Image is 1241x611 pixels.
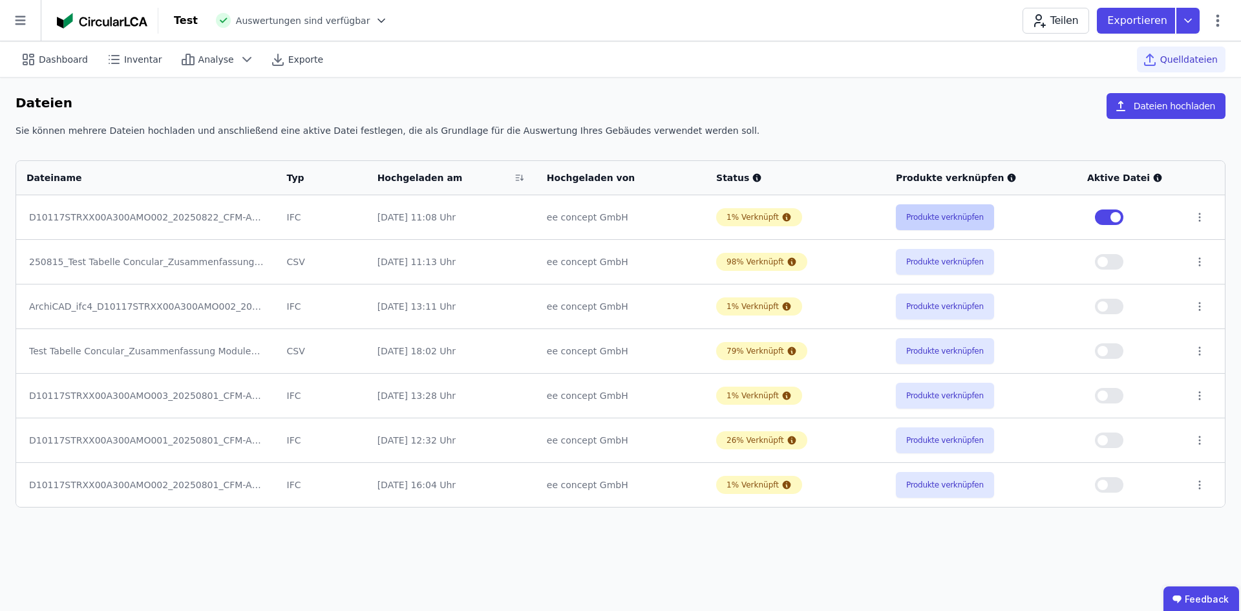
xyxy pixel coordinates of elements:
[547,171,679,184] div: Hochgeladen von
[287,211,357,224] div: IFC
[29,478,264,491] div: D10117STRXX00A300AMO002_20250801_CFM-ALL.ifc
[896,204,994,230] button: Produkte verknüpfen
[896,249,994,275] button: Produkte verknüpfen
[896,171,1066,184] div: Produkte verknüpfen
[547,345,695,358] div: ee concept GmbH
[377,255,526,268] div: [DATE] 11:13 Uhr
[547,211,695,224] div: ee concept GmbH
[198,53,234,66] span: Analyse
[727,301,779,312] div: 1% Verknüpft
[124,53,162,66] span: Inventar
[377,211,526,224] div: [DATE] 11:08 Uhr
[16,93,72,114] h6: Dateien
[287,255,357,268] div: CSV
[1107,93,1225,119] button: Dateien hochladen
[896,338,994,364] button: Produkte verknüpfen
[896,383,994,409] button: Produkte verknüpfen
[727,480,779,490] div: 1% Verknüpft
[547,389,695,402] div: ee concept GmbH
[287,345,357,358] div: CSV
[547,300,695,313] div: ee concept GmbH
[16,124,1225,147] div: Sie können mehrere Dateien hochladen und anschließend eine aktive Datei festlegen, die als Grundl...
[29,255,264,268] div: 250815_Test Tabelle Concular_Zusammenfassung Module_genauer(1).xlsx
[287,389,357,402] div: IFC
[727,257,784,267] div: 98% Verknüpft
[29,434,264,447] div: D10117STRXX00A300AMO001_20250801_CFM-ALL.ifc
[377,171,510,184] div: Hochgeladen am
[288,53,323,66] span: Exporte
[29,300,264,313] div: ArchiCAD_ifc4_D10117STRXX00A300AMO002_20250801_CFM-ALL.ifc
[1160,53,1218,66] span: Quelldateien
[716,171,875,184] div: Status
[377,478,526,491] div: [DATE] 16:04 Uhr
[1107,13,1170,28] p: Exportieren
[896,294,994,319] button: Produkte verknüpfen
[287,434,357,447] div: IFC
[727,435,784,445] div: 26% Verknüpft
[1087,171,1173,184] div: Aktive Datei
[547,478,695,491] div: ee concept GmbH
[727,212,779,222] div: 1% Verknüpft
[57,13,147,28] img: Concular
[377,434,526,447] div: [DATE] 12:32 Uhr
[29,389,264,402] div: D10117STRXX00A300AMO003_20250801_CFM-ALL.ifc
[547,255,695,268] div: ee concept GmbH
[29,211,264,224] div: D10117STRXX00A300AMO002_20250822_CFM-ALL.ifc
[287,300,357,313] div: IFC
[1023,8,1089,34] button: Teilen
[547,434,695,447] div: ee concept GmbH
[377,345,526,358] div: [DATE] 18:02 Uhr
[287,171,341,184] div: Typ
[39,53,88,66] span: Dashboard
[29,345,264,358] div: Test Tabelle Concular_Zusammenfassung Module(4).xlsx
[377,389,526,402] div: [DATE] 13:28 Uhr
[896,427,994,453] button: Produkte verknüpfen
[236,14,370,27] span: Auswertungen sind verfügbar
[174,13,198,28] div: Test
[27,171,249,184] div: Dateiname
[727,346,784,356] div: 79% Verknüpft
[287,478,357,491] div: IFC
[727,391,779,401] div: 1% Verknüpft
[377,300,526,313] div: [DATE] 13:11 Uhr
[896,472,994,498] button: Produkte verknüpfen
